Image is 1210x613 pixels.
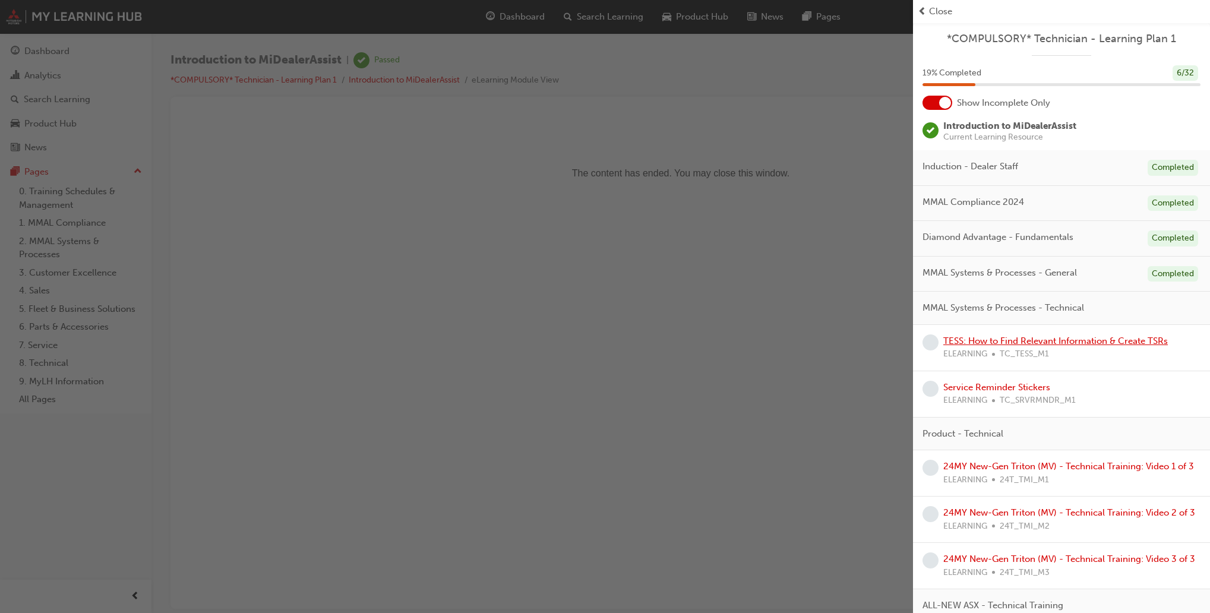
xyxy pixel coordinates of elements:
span: MMAL Systems & Processes - General [922,266,1077,280]
span: ELEARNING [943,394,987,407]
span: 19 % Completed [922,67,981,80]
span: Show Incomplete Only [957,96,1050,110]
span: 24T_TMI_M2 [1000,520,1050,533]
span: learningRecordVerb_NONE-icon [922,506,939,522]
div: Completed [1148,266,1198,282]
span: Diamond Advantage - Fundamentals [922,230,1073,244]
a: 24MY New-Gen Triton (MV) - Technical Training: Video 3 of 3 [943,554,1195,564]
span: learningRecordVerb_NONE-icon [922,334,939,350]
button: prev-iconClose [918,5,1205,18]
span: learningRecordVerb_NONE-icon [922,552,939,568]
span: learningRecordVerb_NONE-icon [922,460,939,476]
div: Completed [1148,195,1198,211]
span: prev-icon [918,5,927,18]
span: learningRecordVerb_NONE-icon [922,381,939,397]
div: 6 / 32 [1173,65,1198,81]
span: TC_SRVRMNDR_M1 [1000,394,1076,407]
span: Current Learning Resource [943,133,1076,141]
p: The content has ended. You may close this window. [5,10,997,63]
span: MMAL Systems & Processes - Technical [922,301,1084,315]
span: Induction - Dealer Staff [922,160,1018,173]
a: *COMPULSORY* Technician - Learning Plan 1 [922,32,1200,46]
span: Introduction to MiDealerAssist [943,121,1076,131]
span: Product - Technical [922,427,1003,441]
div: Completed [1148,160,1198,176]
a: Service Reminder Stickers [943,382,1050,393]
span: MMAL Compliance 2024 [922,195,1024,209]
a: 24MY New-Gen Triton (MV) - Technical Training: Video 1 of 3 [943,461,1194,472]
span: ELEARNING [943,473,987,487]
span: Close [929,5,952,18]
a: TESS: How to Find Relevant Information & Create TSRs [943,336,1168,346]
span: ELEARNING [943,347,987,361]
span: TC_TESS_M1 [1000,347,1049,361]
span: learningRecordVerb_PASS-icon [922,122,939,138]
span: 24T_TMI_M3 [1000,566,1050,580]
span: ALL-NEW ASX - Technical Training [922,599,1063,612]
span: ELEARNING [943,520,987,533]
div: Completed [1148,230,1198,247]
a: 24MY New-Gen Triton (MV) - Technical Training: Video 2 of 3 [943,507,1195,518]
span: 24T_TMI_M1 [1000,473,1049,487]
span: ELEARNING [943,566,987,580]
